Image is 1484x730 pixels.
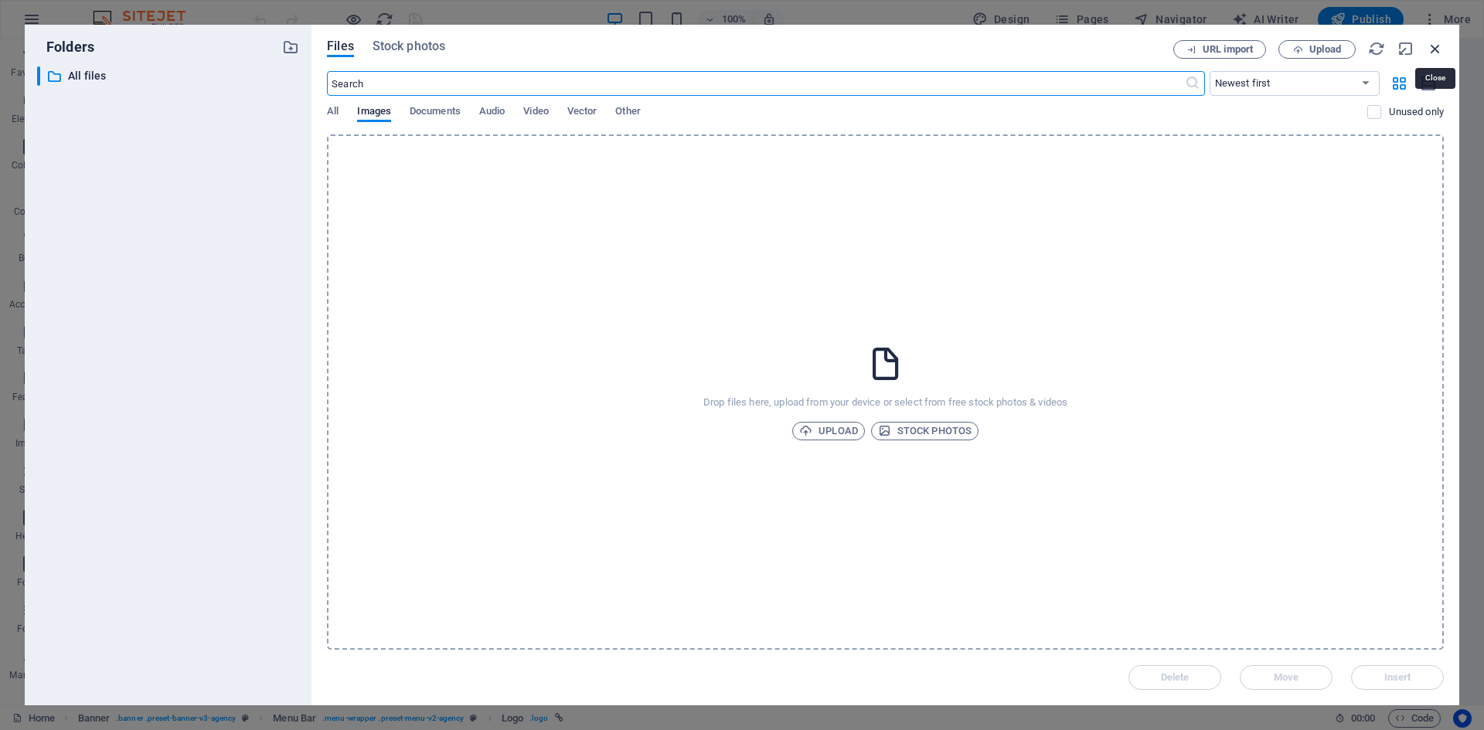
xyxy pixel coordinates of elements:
span: Documents [410,102,461,124]
i: Minimize [1397,40,1414,57]
span: Vector [567,102,597,124]
span: URL import [1203,45,1253,54]
span: Upload [799,422,858,440]
span: Files [327,37,354,56]
span: Stock photos [878,422,972,440]
span: Images [357,102,391,124]
span: All [327,102,339,124]
p: All files [68,67,271,85]
span: Stock photos [373,37,445,56]
span: Other [615,102,640,124]
span: Upload [1309,45,1341,54]
button: Stock photos [871,422,979,440]
span: Audio [479,102,505,124]
p: Displays only files that are not in use on the website. Files added during this session can still... [1389,105,1444,119]
button: URL import [1173,40,1266,59]
i: Create new folder [282,39,299,56]
p: Drop files here, upload from your device or select from free stock photos & videos [703,396,1067,409]
input: Search [327,71,1184,96]
span: Video [523,102,548,124]
div: ​ [37,66,40,86]
p: Folders [37,37,94,57]
button: Upload [792,422,865,440]
button: Upload [1278,40,1356,59]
